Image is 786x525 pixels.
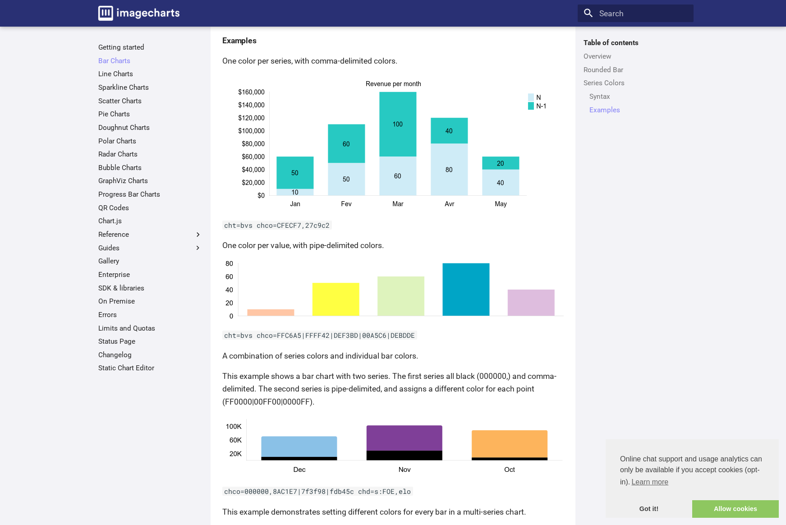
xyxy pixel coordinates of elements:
a: Scatter Charts [98,97,202,106]
a: Image-Charts documentation [94,2,184,24]
a: Doughnut Charts [98,123,202,132]
a: Line Charts [98,69,202,78]
a: Gallery [98,257,202,266]
a: On Premise [98,297,202,306]
a: Status Page [98,337,202,346]
a: Getting started [98,43,202,52]
a: learn more about cookies [630,475,670,489]
img: chart [222,260,564,321]
span: Online chat support and usage analytics can only be available if you accept cookies (opt-in). [620,454,764,489]
a: Chart.js [98,216,202,226]
p: This example shows a bar chart with two series. The first series all black (000000,) and comma-de... [222,370,564,408]
a: QR Codes [98,203,202,212]
div: cookieconsent [606,439,779,518]
label: Table of contents [578,38,694,47]
img: chart [235,75,551,211]
a: Limits and Quotas [98,324,202,333]
img: logo [98,6,179,21]
img: chart [222,416,564,477]
a: allow cookies [692,500,779,518]
a: Changelog [98,350,202,359]
a: Enterprise [98,270,202,279]
a: Series Colors [584,78,688,87]
nav: Series Colors [584,92,688,115]
p: This example demonstrates setting different colors for every bar in a multi-series chart. [222,506,564,518]
h4: Examples [222,34,564,47]
a: Bubble Charts [98,163,202,172]
a: Polar Charts [98,137,202,146]
code: cht=bvs chco=FFC6A5|FFFF42|DEF3BD|00A5C6|DEBDDE [222,331,417,340]
a: Overview [584,52,688,61]
a: Rounded Bar [584,65,688,74]
a: Static Chart Editor [98,364,202,373]
p: One color per value, with pipe-delimited colors. [222,239,564,252]
a: SDK & libraries [98,284,202,293]
a: Syntax [589,92,688,101]
a: dismiss cookie message [606,500,692,518]
label: Guides [98,244,202,253]
a: Errors [98,310,202,319]
code: cht=bvs chco=CFECF7,27c9c2 [222,221,332,230]
code: chco=000000,8AC1E7|7f3f98|fdb45c chd=s:FOE,elo [222,487,413,496]
a: Sparkline Charts [98,83,202,92]
label: Reference [98,230,202,239]
p: One color per series, with comma-delimited colors. [222,55,564,67]
a: Examples [589,106,688,115]
a: Radar Charts [98,150,202,159]
p: A combination of series colors and individual bar colors. [222,350,564,362]
a: Bar Charts [98,56,202,65]
nav: Table of contents [578,38,694,114]
input: Search [578,5,694,23]
a: Progress Bar Charts [98,190,202,199]
a: Pie Charts [98,110,202,119]
a: GraphViz Charts [98,176,202,185]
